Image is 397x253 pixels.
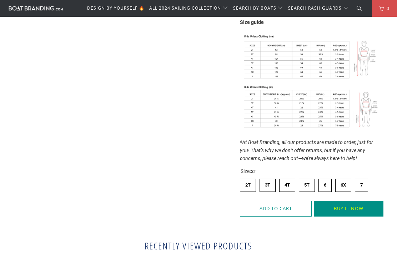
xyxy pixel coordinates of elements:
span: Add to Cart [247,206,304,212]
strong: Size guide [240,19,264,25]
span: SEARCH RASH GUARDS [288,5,342,11]
button: Buy it now [314,201,383,217]
span: : [250,169,251,174]
a: Search [349,5,370,13]
button: Add to Cart [240,201,312,217]
label: 6 [318,179,332,192]
span: SEARCH BY BOATS [233,5,276,11]
span: 2T [250,169,256,174]
label: 2T [240,179,256,192]
span: DESIGN BY YOURSELF 🔥 [87,5,145,11]
label: 7 [355,179,368,192]
label: 5T [299,179,315,192]
span: 0 [384,5,390,13]
legend: Size [240,168,384,175]
label: 3T [260,179,276,192]
span: ALL 2024 SAILING COLLECTION [149,5,221,11]
label: 6X [335,179,351,192]
label: 4T [279,179,295,192]
img: Boatbranding [7,5,64,11]
em: *At Boat Branding, all our products are made to order, just for you! That’s why we don’t offer re... [240,139,373,161]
